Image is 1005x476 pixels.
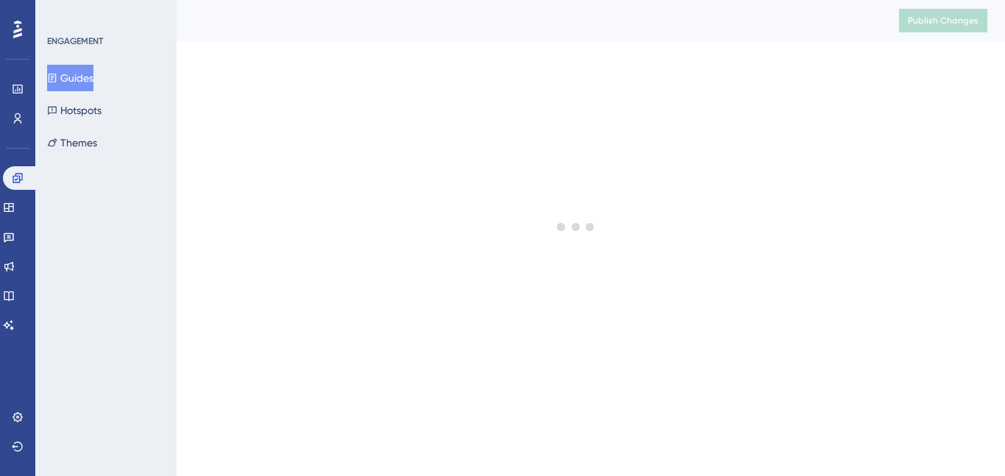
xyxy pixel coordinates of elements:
[47,129,97,156] button: Themes
[47,35,103,47] div: ENGAGEMENT
[899,9,987,32] button: Publish Changes
[908,15,979,26] span: Publish Changes
[47,65,93,91] button: Guides
[47,97,102,124] button: Hotspots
